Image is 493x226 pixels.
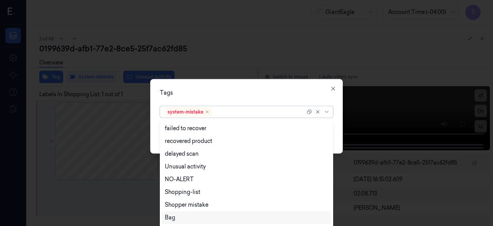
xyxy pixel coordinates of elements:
[165,124,206,133] div: failed to recover
[165,175,194,184] div: NO-ALERT
[165,214,175,222] div: Bag
[205,109,210,114] div: Remove ,system-mistake
[168,108,203,115] div: system-mistake
[165,201,208,209] div: Shopper mistake
[165,150,199,158] div: delayed scan
[160,88,333,97] div: Tags
[165,188,200,196] div: Shopping-list
[165,137,212,145] div: recovered product
[165,163,206,171] div: Unusual activity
